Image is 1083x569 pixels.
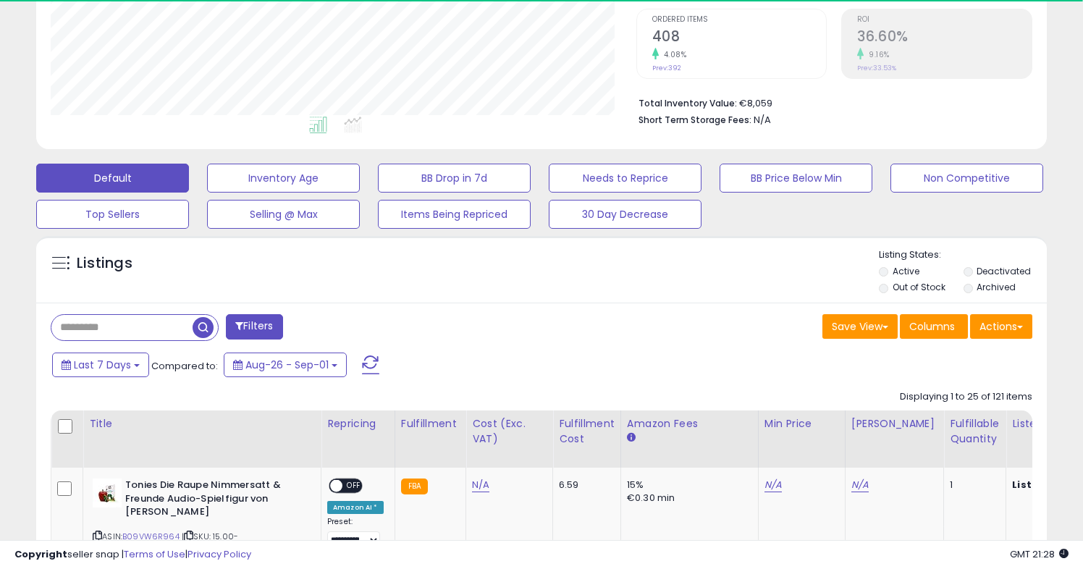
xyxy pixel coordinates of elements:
a: N/A [472,478,489,492]
div: €0.30 min [627,492,747,505]
button: Filters [226,314,282,340]
span: N/A [754,113,771,127]
li: €8,059 [639,93,1022,111]
button: Columns [900,314,968,339]
img: 41JNVych-dL._SL40_.jpg [93,479,122,507]
label: Deactivated [977,265,1031,277]
span: Ordered Items [652,16,827,24]
button: Non Competitive [890,164,1043,193]
div: 15% [627,479,747,492]
button: Aug-26 - Sep-01 [224,353,347,377]
h5: Listings [77,253,132,274]
button: Inventory Age [207,164,360,193]
button: Needs to Reprice [549,164,701,193]
small: Prev: 33.53% [857,64,896,72]
div: Displaying 1 to 25 of 121 items [900,390,1032,404]
a: N/A [764,478,782,492]
label: Active [893,265,919,277]
button: 30 Day Decrease [549,200,701,229]
p: Listing States: [879,248,1047,262]
b: Total Inventory Value: [639,97,737,109]
a: N/A [851,478,869,492]
span: ROI [857,16,1032,24]
div: Fulfillment Cost [559,416,615,447]
div: Title [89,416,315,431]
button: Save View [822,314,898,339]
small: 9.16% [864,49,890,60]
span: Last 7 Days [74,358,131,372]
h2: 36.60% [857,28,1032,48]
span: Aug-26 - Sep-01 [245,358,329,372]
div: seller snap | | [14,548,251,562]
div: Preset: [327,517,384,549]
span: Compared to: [151,359,218,373]
small: Prev: 392 [652,64,681,72]
span: Columns [909,319,955,334]
b: Tonies Die Raupe Nimmersatt & Freunde Audio-Spielfigur von [PERSON_NAME] [125,479,301,523]
button: Default [36,164,189,193]
button: Actions [970,314,1032,339]
div: 1 [950,479,995,492]
h2: 408 [652,28,827,48]
div: Min Price [764,416,839,431]
div: Fulfillment [401,416,460,431]
button: Items Being Repriced [378,200,531,229]
label: Out of Stock [893,281,945,293]
small: 4.08% [659,49,687,60]
div: Repricing [327,416,389,431]
div: Fulfillable Quantity [950,416,1000,447]
b: Short Term Storage Fees: [639,114,751,126]
button: BB Drop in 7d [378,164,531,193]
a: Terms of Use [124,547,185,561]
button: Top Sellers [36,200,189,229]
div: [PERSON_NAME] [851,416,937,431]
div: Amazon Fees [627,416,752,431]
button: Selling @ Max [207,200,360,229]
button: Last 7 Days [52,353,149,377]
span: OFF [342,480,366,492]
div: Cost (Exc. VAT) [472,416,547,447]
span: 2025-09-9 21:28 GMT [1010,547,1069,561]
small: Amazon Fees. [627,431,636,444]
div: Amazon AI * [327,501,384,514]
strong: Copyright [14,547,67,561]
label: Archived [977,281,1016,293]
a: Privacy Policy [187,547,251,561]
div: 6.59 [559,479,610,492]
b: Listed Price: [1012,478,1078,492]
button: BB Price Below Min [720,164,872,193]
small: FBA [401,479,428,494]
